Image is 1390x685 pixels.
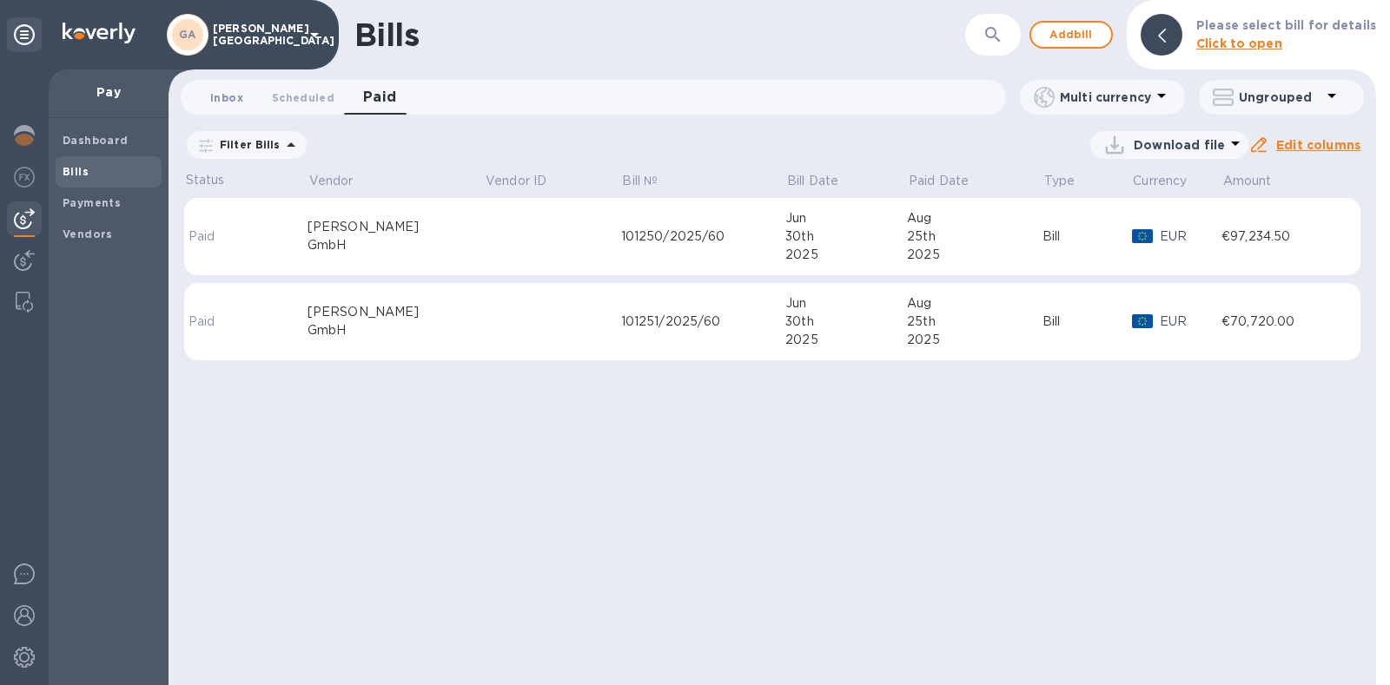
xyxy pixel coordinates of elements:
[7,17,42,52] div: Unpin categories
[621,227,785,246] div: 101250/2025/60
[186,171,249,189] p: Status
[309,172,354,190] p: Vendor
[907,313,1042,331] div: 25th
[272,89,334,107] span: Scheduled
[1223,172,1294,190] span: Amount
[1160,227,1221,246] p: EUR
[1223,172,1272,190] p: Amount
[213,137,281,152] p: Filter Bills
[787,172,838,190] p: Bill Date
[1044,172,1098,190] span: Type
[622,172,658,190] p: Bill №
[907,246,1042,264] div: 2025
[63,23,136,43] img: Logo
[1221,227,1339,246] div: €97,234.50
[63,134,129,147] b: Dashboard
[1239,89,1321,106] p: Ungrouped
[63,227,113,240] b: Vendors
[907,331,1042,349] div: 2025
[1042,227,1132,246] div: Bill
[907,294,1042,313] div: Aug
[213,23,300,47] p: [PERSON_NAME] [GEOGRAPHIC_DATA]
[785,294,907,313] div: Jun
[308,303,484,321] div: [PERSON_NAME]
[308,218,484,236] div: [PERSON_NAME]
[907,209,1042,227] div: Aug
[354,16,419,53] h1: Bills
[785,313,907,331] div: 30th
[1029,21,1113,49] button: Addbill
[179,28,196,41] b: GA
[1221,313,1339,331] div: €70,720.00
[785,331,907,349] div: 2025
[1134,136,1225,154] p: Download file
[909,172,991,190] span: Paid Date
[189,227,246,246] p: Paid
[785,246,907,264] div: 2025
[309,172,376,190] span: Vendor
[63,196,121,209] b: Payments
[63,165,89,178] b: Bills
[14,167,35,188] img: Foreign exchange
[363,85,397,109] span: Paid
[1042,313,1132,331] div: Bill
[63,83,155,101] p: Pay
[1160,313,1221,331] p: EUR
[1044,172,1076,190] p: Type
[785,227,907,246] div: 30th
[1045,24,1097,45] span: Add bill
[1196,36,1282,50] b: Click to open
[1196,18,1376,32] b: Please select bill for details
[907,227,1042,246] div: 25th
[909,172,969,190] p: Paid Date
[1060,89,1151,106] p: Multi currency
[308,236,484,254] div: GmbH
[189,313,246,331] p: Paid
[621,313,785,331] div: 101251/2025/60
[486,172,546,190] p: Vendor ID
[1133,172,1187,190] p: Currency
[787,172,861,190] span: Bill Date
[1276,138,1360,152] u: Edit columns
[622,172,680,190] span: Bill №
[210,89,243,107] span: Inbox
[486,172,569,190] span: Vendor ID
[308,321,484,339] div: GmbH
[785,209,907,227] div: Jun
